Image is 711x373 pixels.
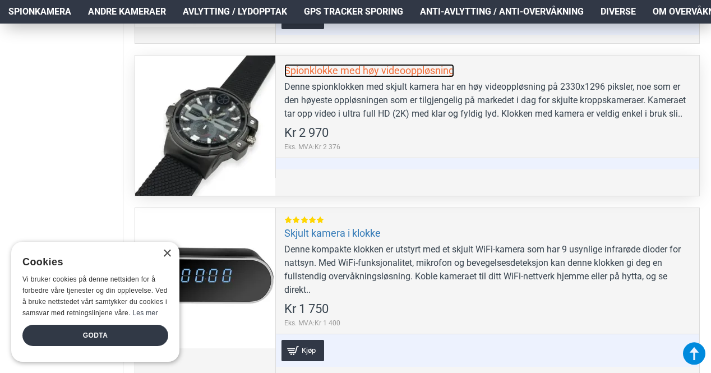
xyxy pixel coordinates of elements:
[284,318,340,328] span: Eks. MVA:Kr 1 400
[299,347,318,354] span: Kjøp
[420,5,584,19] span: Anti-avlytting / Anti-overvåkning
[183,5,287,19] span: Avlytting / Lydopptak
[284,243,691,297] div: Denne kompakte klokken er utstyrt med et skjult WiFi-kamera som har 9 usynlige infrarøde dioder f...
[135,208,275,348] a: Skjult kamera i klokke Skjult kamera i klokke
[22,325,168,346] div: Godta
[284,64,454,77] a: Spionklokke med høy videooppløsning
[284,80,691,121] div: Denne spionklokken med skjult kamera har en høy videoppløsning på 2330x1296 piksler, noe som er d...
[22,275,168,316] span: Vi bruker cookies på denne nettsiden for å forbedre våre tjenester og din opplevelse. Ved å bruke...
[284,127,329,139] span: Kr 2 970
[163,250,171,258] div: Close
[22,250,161,274] div: Cookies
[88,5,166,19] span: Andre kameraer
[8,5,71,19] span: Spionkamera
[132,309,158,317] a: Les mer, opens a new window
[304,5,403,19] span: GPS Tracker Sporing
[284,142,340,152] span: Eks. MVA:Kr 2 376
[284,303,329,315] span: Kr 1 750
[601,5,636,19] span: Diverse
[135,56,275,196] a: Spionklokke med høy videooppløsning Spionklokke med høy videooppløsning
[284,227,381,240] a: Skjult kamera i klokke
